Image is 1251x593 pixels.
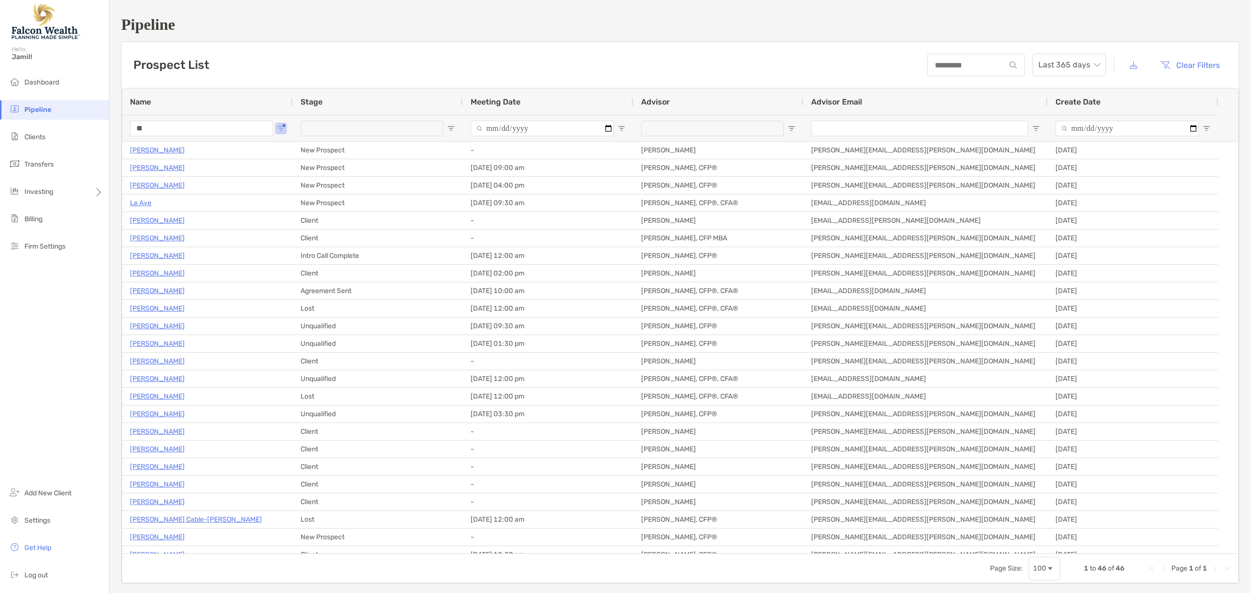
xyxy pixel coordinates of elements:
[463,194,633,212] div: [DATE] 09:30 am
[1048,247,1218,264] div: [DATE]
[641,97,670,106] span: Advisor
[463,265,633,282] div: [DATE] 02:00 pm
[1029,557,1060,580] div: Page Size
[1084,564,1088,572] span: 1
[130,302,185,315] a: [PERSON_NAME]
[633,511,803,528] div: [PERSON_NAME], CFP®
[633,265,803,282] div: [PERSON_NAME]
[130,97,151,106] span: Name
[1048,423,1218,440] div: [DATE]
[1048,388,1218,405] div: [DATE]
[633,159,803,176] div: [PERSON_NAME], CFP®
[24,489,71,497] span: Add New Client
[293,318,463,335] div: Unqualified
[633,142,803,159] div: [PERSON_NAME]
[1048,493,1218,510] div: [DATE]
[1048,282,1218,299] div: [DATE]
[293,159,463,176] div: New Prospect
[9,130,21,142] img: clients icon
[130,285,185,297] a: [PERSON_NAME]
[24,133,45,141] span: Clients
[293,441,463,458] div: Client
[633,247,803,264] div: [PERSON_NAME], CFP®
[24,242,65,251] span: Firm Settings
[293,458,463,475] div: Client
[463,282,633,299] div: [DATE] 10:00 am
[293,529,463,546] div: New Prospect
[1056,121,1199,136] input: Create Date Filter Input
[1048,159,1218,176] div: [DATE]
[803,458,1048,475] div: [PERSON_NAME][EMAIL_ADDRESS][PERSON_NAME][DOMAIN_NAME]
[463,353,633,370] div: -
[1223,565,1230,572] div: Last Page
[1048,335,1218,352] div: [DATE]
[1048,194,1218,212] div: [DATE]
[24,544,51,552] span: Get Help
[130,197,151,209] p: Le Aye
[130,496,185,508] p: [PERSON_NAME]
[1171,564,1187,572] span: Page
[803,142,1048,159] div: [PERSON_NAME][EMAIL_ADDRESS][PERSON_NAME][DOMAIN_NAME]
[633,423,803,440] div: [PERSON_NAME]
[463,511,633,528] div: [DATE] 12:00 am
[803,370,1048,387] div: [EMAIL_ADDRESS][DOMAIN_NAME]
[463,230,633,247] div: -
[130,267,185,279] p: [PERSON_NAME]
[633,476,803,493] div: [PERSON_NAME]
[1048,441,1218,458] div: [DATE]
[12,4,80,39] img: Falcon Wealth Planning Logo
[803,177,1048,194] div: [PERSON_NAME][EMAIL_ADDRESS][PERSON_NAME][DOMAIN_NAME]
[1048,529,1218,546] div: [DATE]
[130,443,185,455] p: [PERSON_NAME]
[1048,476,1218,493] div: [DATE]
[463,370,633,387] div: [DATE] 12:00 pm
[9,569,21,580] img: logout icon
[803,353,1048,370] div: [PERSON_NAME][EMAIL_ADDRESS][PERSON_NAME][DOMAIN_NAME]
[293,511,463,528] div: Lost
[463,388,633,405] div: [DATE] 12:00 pm
[463,476,633,493] div: -
[633,212,803,229] div: [PERSON_NAME]
[803,230,1048,247] div: [PERSON_NAME][EMAIL_ADDRESS][PERSON_NAME][DOMAIN_NAME]
[803,423,1048,440] div: [PERSON_NAME][EMAIL_ADDRESS][PERSON_NAME][DOMAIN_NAME]
[293,212,463,229] div: Client
[293,142,463,159] div: New Prospect
[130,549,185,561] p: [PERSON_NAME]
[293,247,463,264] div: Intro Call Complete
[9,514,21,526] img: settings icon
[1090,564,1096,572] span: to
[130,232,185,244] p: [PERSON_NAME]
[12,53,103,61] span: Jamil!
[130,531,185,543] a: [PERSON_NAME]
[633,335,803,352] div: [PERSON_NAME], CFP®
[1116,564,1124,572] span: 46
[130,144,185,156] a: [PERSON_NAME]
[803,441,1048,458] div: [PERSON_NAME][EMAIL_ADDRESS][PERSON_NAME][DOMAIN_NAME]
[463,177,633,194] div: [DATE] 04:00 pm
[130,425,185,438] a: [PERSON_NAME]
[1048,458,1218,475] div: [DATE]
[1098,564,1106,572] span: 46
[9,158,21,169] img: transfers icon
[130,250,185,262] p: [PERSON_NAME]
[1048,265,1218,282] div: [DATE]
[130,162,185,174] p: [PERSON_NAME]
[130,513,262,526] a: [PERSON_NAME] Cable-[PERSON_NAME]
[633,282,803,299] div: [PERSON_NAME], CFP®, CFA®
[1048,212,1218,229] div: [DATE]
[24,188,53,196] span: Investing
[293,177,463,194] div: New Prospect
[9,185,21,197] img: investing icon
[9,487,21,498] img: add_new_client icon
[1048,177,1218,194] div: [DATE]
[1048,353,1218,370] div: [DATE]
[1048,318,1218,335] div: [DATE]
[803,493,1048,510] div: [PERSON_NAME][EMAIL_ADDRESS][PERSON_NAME][DOMAIN_NAME]
[463,247,633,264] div: [DATE] 12:00 am
[463,405,633,423] div: [DATE] 03:30 pm
[463,441,633,458] div: -
[293,353,463,370] div: Client
[1048,142,1218,159] div: [DATE]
